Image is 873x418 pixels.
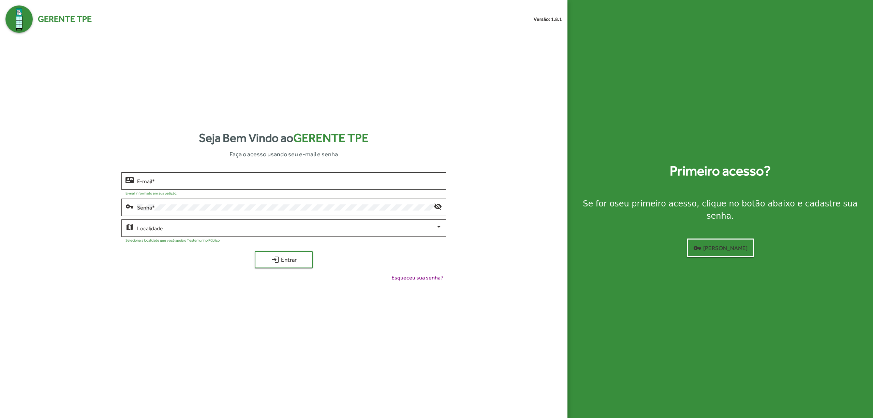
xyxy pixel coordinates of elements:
mat-icon: map [125,223,134,231]
span: Entrar [261,254,307,266]
mat-icon: vpn_key [125,202,134,210]
mat-icon: contact_mail [125,176,134,184]
mat-hint: Selecione a localidade que você apoia o Testemunho Público. [125,238,221,242]
mat-icon: vpn_key [693,244,701,252]
span: Esqueceu sua senha? [391,274,443,282]
span: Gerente TPE [38,13,92,26]
strong: seu primeiro acesso [615,199,697,208]
strong: Primeiro acesso? [670,161,771,181]
mat-icon: login [271,256,279,264]
span: [PERSON_NAME] [693,242,748,254]
div: Se for o , clique no botão abaixo e cadastre sua senha. [576,198,865,222]
button: [PERSON_NAME] [687,239,754,257]
span: Gerente TPE [293,131,369,145]
strong: Seja Bem Vindo ao [199,129,369,147]
button: Entrar [255,251,313,268]
small: Versão: 1.8.1 [534,16,562,23]
mat-icon: visibility_off [434,202,442,210]
span: Faça o acesso usando seu e-mail e senha [230,149,338,159]
img: Logo Gerente [5,5,33,33]
mat-hint: E-mail informado em sua petição. [125,191,177,195]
